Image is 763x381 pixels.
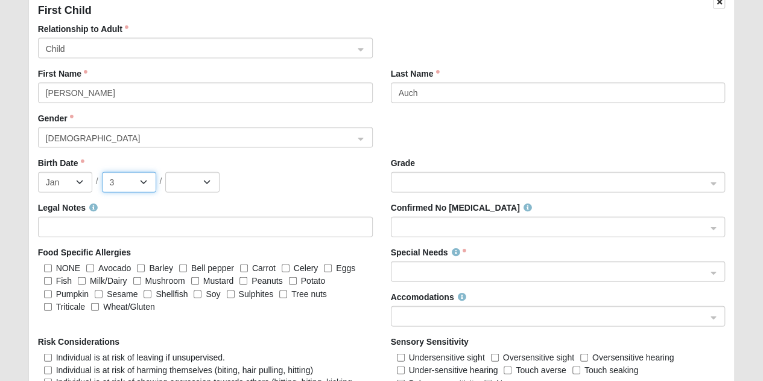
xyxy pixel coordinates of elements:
span: / [160,175,162,187]
label: Legal Notes [38,202,98,214]
span: Child [46,42,354,56]
input: Potato [289,277,297,285]
span: Mustard [203,276,234,286]
input: Triticale [44,303,52,311]
span: Milk/Dairy [90,276,127,286]
span: Undersensitive sight [409,353,485,362]
input: Milk/Dairy [78,277,86,285]
input: Undersensitive sight [397,354,405,362]
span: Sulphites [239,289,274,299]
span: Pumpkin [56,289,89,299]
label: Grade [391,157,415,169]
span: Potato [301,276,325,286]
label: Accomodations [391,291,466,303]
span: Celery [294,263,318,273]
span: Peanuts [252,276,282,286]
span: Sesame [107,289,138,299]
input: NONE [44,264,52,272]
span: Individual is at risk of leaving if unsupervised. [56,353,225,362]
span: Touch averse [516,365,566,375]
label: Risk Considerations [38,336,119,348]
span: Eggs [336,263,355,273]
span: Individual is at risk of harming themselves (biting, hair pulling, hitting) [56,365,313,375]
input: Mushroom [133,277,141,285]
input: Sulphites [227,290,235,298]
span: Soy [206,289,220,299]
input: Individual is at risk of harming themselves (biting, hair pulling, hitting) [44,367,52,374]
span: Wheat/Gluten [103,302,155,312]
label: Food Specific Allergies [38,246,131,258]
span: Triticale [56,302,86,312]
input: Under-sensitive hearing [397,367,405,374]
span: Avocado [98,263,131,273]
label: Sensory Sensitivity [391,336,469,348]
span: Carrot [252,263,276,273]
label: Last Name [391,68,440,80]
span: Tree nuts [291,289,327,299]
span: Oversensitive hearing [592,353,674,362]
span: Touch seaking [584,365,639,375]
input: Shellfish [144,290,151,298]
input: Oversensitive hearing [580,354,588,362]
input: Celery [282,264,290,272]
input: Peanuts [239,277,247,285]
input: Barley [137,264,145,272]
input: Soy [194,290,201,298]
label: Confirmed No [MEDICAL_DATA] [391,202,532,214]
span: Bell pepper [191,263,234,273]
span: Male [46,132,354,145]
input: Tree nuts [279,290,287,298]
input: Bell pepper [179,264,187,272]
input: Sesame [95,290,103,298]
input: Avocado [86,264,94,272]
label: Relationship to Adult [38,23,128,35]
label: First Name [38,68,87,80]
span: Fish [56,276,72,286]
label: Gender [38,112,74,124]
h4: First Child [38,4,726,18]
input: Touch averse [504,367,511,374]
input: Touch seaking [572,367,580,374]
input: Wheat/Gluten [91,303,99,311]
input: Pumpkin [44,290,52,298]
input: Eggs [324,264,332,272]
input: Oversensitive sight [491,354,499,362]
span: Under-sensitive hearing [409,365,498,375]
input: Fish [44,277,52,285]
input: Individual is at risk of leaving if unsupervised. [44,354,52,362]
span: Barley [149,263,173,273]
input: Mustard [191,277,199,285]
span: / [96,175,98,187]
label: Special Needs [391,246,466,258]
span: Shellfish [156,289,188,299]
input: Carrot [240,264,248,272]
span: Oversensitive sight [503,353,574,362]
span: Mushroom [145,276,185,286]
label: Birth Date [38,157,84,169]
span: NONE [56,263,80,273]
